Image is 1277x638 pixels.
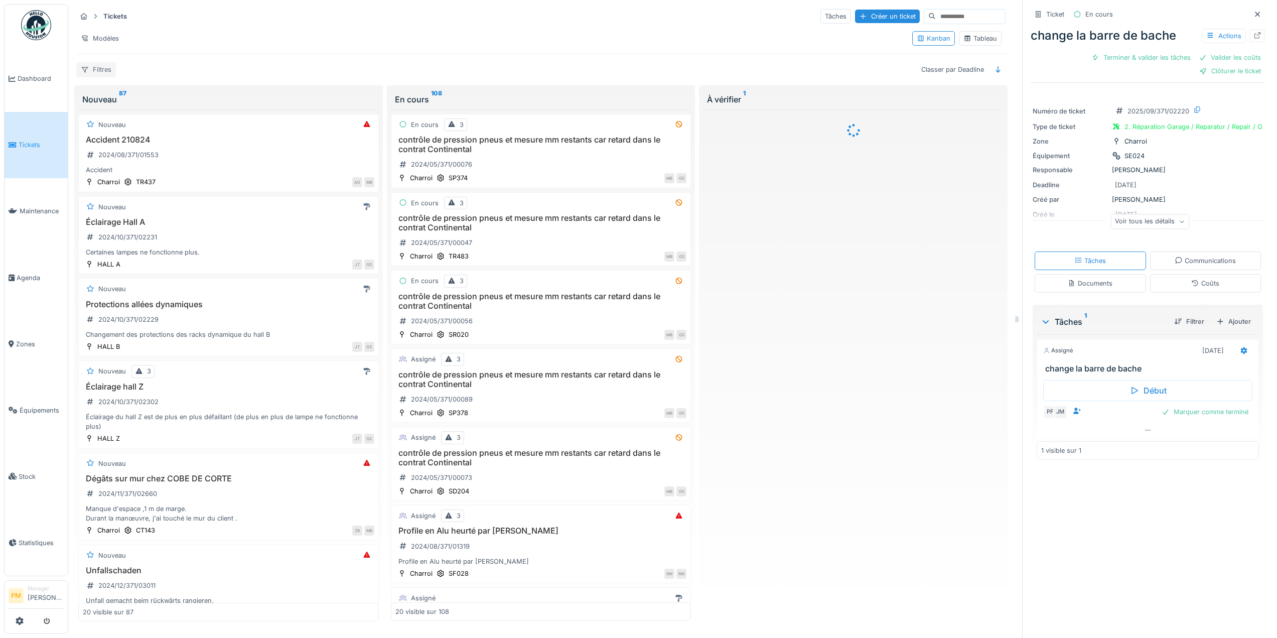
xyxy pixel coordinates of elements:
div: Assigné [411,511,436,521]
div: 2024/11/371/02660 [98,489,157,498]
div: HALL B [97,342,120,351]
div: 3 [457,354,461,364]
div: Nouveau [98,366,126,376]
sup: 1 [1084,316,1087,328]
div: Terminer & valider les tâches [1087,51,1195,64]
div: Ticket [1046,10,1064,19]
div: Charroi [410,408,433,418]
div: Assigné [411,354,436,364]
div: Certaines lampes ne fonctionne plus. [83,247,374,257]
div: Zone [1033,137,1108,146]
div: [DATE] [1202,346,1224,355]
h3: contrôle de pression pneus et mesure mm restants car retard dans le contrat Continental [395,213,687,232]
div: JM [1053,405,1067,419]
div: Tableau [963,34,997,43]
div: Valider les coûts [1195,51,1265,64]
div: [PERSON_NAME] [1033,195,1263,204]
div: 3 [460,120,464,130]
div: En cours [395,93,687,105]
div: Nouveau [98,120,126,130]
div: 2024/05/371/00089 [411,395,473,404]
div: MB [664,486,674,496]
div: Clôturer le ticket [1195,64,1265,78]
a: Stock [5,443,68,509]
div: SD204 [449,486,469,496]
div: SP378 [449,408,468,418]
div: Assigné [1043,346,1073,355]
span: Stock [19,472,64,481]
div: 2024/08/371/01553 [98,150,159,160]
div: JT [352,434,362,444]
div: Manager [28,585,64,592]
div: SP374 [449,173,468,183]
div: SE024 [1124,151,1145,161]
div: Kanban [917,34,950,43]
div: Créer un ticket [855,10,920,23]
span: Tickets [19,140,64,150]
div: Charroi [410,486,433,496]
div: 2025/09/371/02220 [1127,106,1189,116]
div: [PERSON_NAME] [1033,165,1263,175]
div: AD [352,177,362,187]
h3: contrôle de pression pneus et mesure mm restants car retard dans le contrat Continental [395,448,687,467]
div: Assigné [411,593,436,603]
div: GS [364,342,374,352]
div: 2024/05/371/00047 [411,238,472,247]
div: TR437 [136,177,156,187]
div: 2024/10/371/02302 [98,397,159,407]
div: Début [1043,380,1252,401]
div: 3 [460,276,464,286]
div: Actions [1202,29,1246,43]
div: Charroi [410,173,433,183]
div: Unfall gemacht beim rückwärts rangieren. [83,596,374,605]
div: GS [676,330,686,340]
div: 3 [147,366,151,376]
div: Voir tous les détails [1110,214,1189,229]
div: Nouveau [98,551,126,560]
div: Documents [1068,279,1112,288]
div: En cours [411,198,439,208]
h3: contrôle de pression pneus et mesure mm restants car retard dans le contrat Continental [395,135,687,154]
div: GS [676,408,686,418]
div: 3 [457,511,461,521]
div: Tâches [1041,316,1166,328]
h3: Éclairage hall Z [83,382,374,392]
div: RM [664,569,674,579]
div: 2024/05/371/00073 [411,473,472,482]
a: Tickets [5,112,68,178]
div: change la barre de bache [1031,27,1265,45]
div: Modèles [76,31,123,46]
div: Accident [83,165,374,175]
sup: 87 [119,93,126,105]
span: Dashboard [18,74,64,83]
div: Charroi [97,177,120,187]
li: [PERSON_NAME] [28,585,64,606]
div: SF028 [449,569,469,578]
span: Maintenance [20,206,64,216]
div: Filtrer [1170,315,1208,328]
div: Profile en Alu heurté par [PERSON_NAME] [395,557,687,566]
div: GS [676,173,686,183]
h3: Dégâts sur mur chez COBE DE CORTE [83,474,374,483]
h3: Profile en Alu heurté par [PERSON_NAME] [395,526,687,536]
div: 2024/10/371/02229 [98,315,159,324]
h3: contrôle de pression pneus et mesure mm restants car retard dans le contrat Continental [395,292,687,311]
div: 2024/05/371/00076 [411,160,472,169]
div: Nouveau [98,202,126,212]
div: Responsable [1033,165,1108,175]
div: MB [364,177,374,187]
a: Maintenance [5,178,68,244]
div: Nouveau [82,93,375,105]
img: Badge_color-CXgf-gQk.svg [21,10,51,40]
div: HALL A [97,260,120,269]
h3: Protections allées dynamiques [83,300,374,309]
div: MB [364,526,374,536]
span: Équipements [20,406,64,415]
div: Charroi [410,251,433,261]
div: GS [364,434,374,444]
a: Zones [5,311,68,377]
a: Statistiques [5,509,68,576]
div: CT143 [136,526,155,535]
h3: contrôle de pression pneus et mesure mm restants car retard dans le contrat Continental [395,370,687,389]
div: Équipement [1033,151,1108,161]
